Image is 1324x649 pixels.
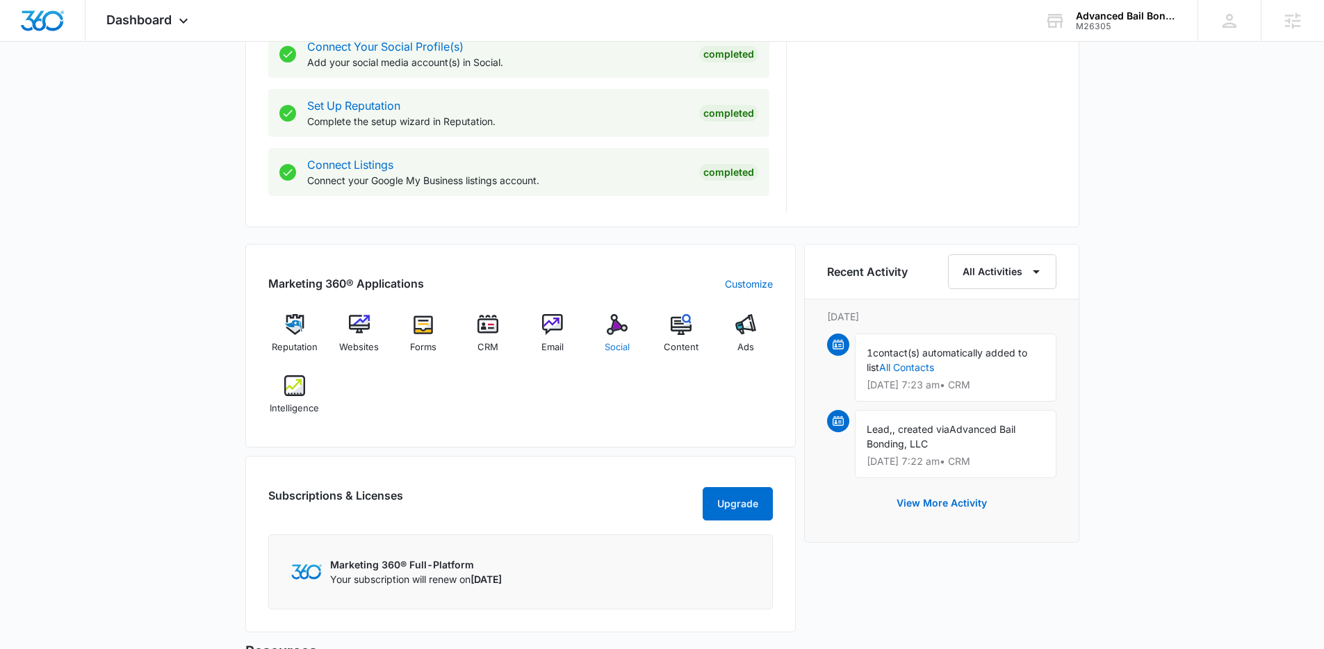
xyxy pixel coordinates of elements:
[307,158,393,172] a: Connect Listings
[268,487,403,515] h2: Subscriptions & Licenses
[725,277,773,291] a: Customize
[605,340,630,354] span: Social
[867,457,1045,466] p: [DATE] 7:22 am • CRM
[291,564,322,579] img: Marketing 360 Logo
[268,375,322,425] a: Intelligence
[268,275,424,292] h2: Marketing 360® Applications
[664,340,698,354] span: Content
[867,347,873,359] span: 1
[330,572,502,586] p: Your subscription will renew on
[270,402,319,416] span: Intelligence
[699,105,758,122] div: Completed
[867,380,1045,390] p: [DATE] 7:23 am • CRM
[699,46,758,63] div: Completed
[272,340,318,354] span: Reputation
[397,314,450,364] a: Forms
[699,164,758,181] div: Completed
[655,314,708,364] a: Content
[332,314,386,364] a: Websites
[892,423,949,435] span: , created via
[307,114,688,129] p: Complete the setup wizard in Reputation.
[477,340,498,354] span: CRM
[1076,10,1177,22] div: account name
[526,314,580,364] a: Email
[867,347,1027,373] span: contact(s) automatically added to list
[590,314,644,364] a: Social
[948,254,1056,289] button: All Activities
[410,340,436,354] span: Forms
[307,55,688,69] p: Add your social media account(s) in Social.
[1076,22,1177,31] div: account id
[461,314,515,364] a: CRM
[879,361,934,373] a: All Contacts
[307,40,464,54] a: Connect Your Social Profile(s)
[307,99,400,113] a: Set Up Reputation
[106,13,172,27] span: Dashboard
[307,173,688,188] p: Connect your Google My Business listings account.
[737,340,754,354] span: Ads
[330,557,502,572] p: Marketing 360® Full-Platform
[339,340,379,354] span: Websites
[719,314,773,364] a: Ads
[541,340,564,354] span: Email
[268,314,322,364] a: Reputation
[867,423,892,435] span: Lead,
[471,573,502,585] span: [DATE]
[827,309,1056,324] p: [DATE]
[827,263,908,280] h6: Recent Activity
[883,486,1001,520] button: View More Activity
[703,487,773,520] button: Upgrade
